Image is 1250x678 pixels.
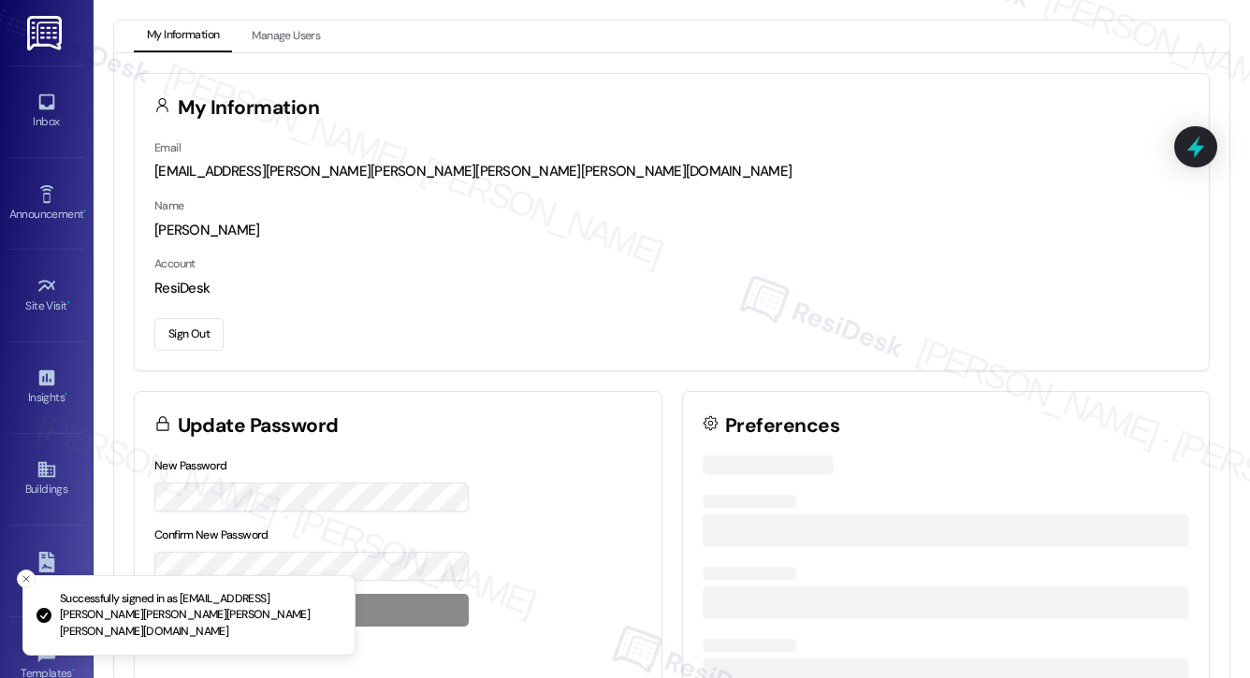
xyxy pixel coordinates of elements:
[154,198,184,213] label: Name
[725,416,839,436] h3: Preferences
[154,527,269,542] label: Confirm New Password
[154,162,1189,181] div: [EMAIL_ADDRESS][PERSON_NAME][PERSON_NAME][PERSON_NAME][PERSON_NAME][DOMAIN_NAME]
[178,98,320,118] h3: My Information
[9,86,84,137] a: Inbox
[27,16,65,50] img: ResiDesk Logo
[72,664,75,677] span: •
[134,21,232,52] button: My Information
[178,416,339,436] h3: Update Password
[60,591,340,641] p: Successfully signed in as [EMAIL_ADDRESS][PERSON_NAME][PERSON_NAME][PERSON_NAME][PERSON_NAME][DOM...
[154,458,227,473] label: New Password
[154,256,196,271] label: Account
[9,546,84,597] a: Leads
[154,221,1189,240] div: [PERSON_NAME]
[9,454,84,504] a: Buildings
[67,296,70,310] span: •
[154,140,181,155] label: Email
[65,388,67,401] span: •
[83,205,86,218] span: •
[9,270,84,321] a: Site Visit •
[154,318,224,351] button: Sign Out
[154,279,1189,298] div: ResiDesk
[239,21,333,52] button: Manage Users
[9,362,84,412] a: Insights •
[17,570,36,588] button: Close toast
